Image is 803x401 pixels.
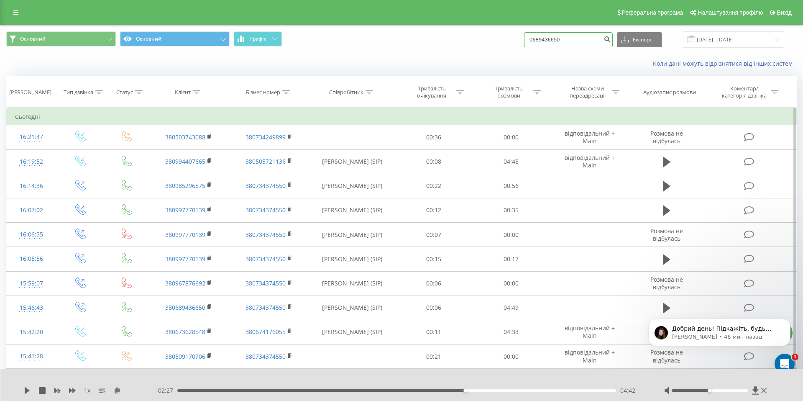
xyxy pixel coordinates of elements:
[246,255,286,263] a: 380734374550
[246,157,286,165] a: 380505721136
[472,296,549,320] td: 04:49
[246,352,286,360] a: 380734374550
[246,279,286,287] a: 380734374550
[84,386,90,395] span: 1 x
[636,301,803,378] iframe: Intercom notifications сообщение
[246,133,286,141] a: 380734249899
[472,149,549,174] td: 04:48
[165,328,205,336] a: 380673628548
[792,354,798,360] span: 1
[175,89,191,96] div: Клієнт
[698,9,763,16] span: Налаштування профілю
[156,386,177,395] span: - 02:27
[395,198,472,222] td: 00:12
[165,206,205,214] a: 380997770139
[15,154,48,170] div: 16:19:52
[15,226,48,243] div: 16:06:35
[15,251,48,267] div: 16:05:56
[165,303,205,311] a: 380689436650
[550,320,630,344] td: відповідальний + Main
[395,320,472,344] td: 00:11
[165,231,205,239] a: 380997770139
[472,198,549,222] td: 00:35
[309,296,395,320] td: [PERSON_NAME] (SIP)
[720,85,769,99] div: Коментар/категорія дзвінка
[165,133,205,141] a: 380503743088
[550,344,630,369] td: відповідальний + Main
[565,85,610,99] div: Назва схеми переадресації
[550,125,630,149] td: відповідальний + Main
[309,223,395,247] td: [PERSON_NAME] (SIP)
[309,198,395,222] td: [PERSON_NAME] (SIP)
[708,389,711,392] div: Accessibility label
[472,271,549,296] td: 00:00
[395,247,472,271] td: 00:15
[309,149,395,174] td: [PERSON_NAME] (SIP)
[329,89,363,96] div: Співробітник
[524,32,613,47] input: Пошук за номером
[464,389,467,392] div: Accessibility label
[116,89,133,96] div: Статус
[246,328,286,336] a: 380674176055
[395,174,472,198] td: 00:22
[165,157,205,165] a: 380994407665
[15,275,48,292] div: 15:59:07
[20,36,46,42] span: Основний
[246,89,280,96] div: Бізнес номер
[395,344,472,369] td: 00:21
[15,300,48,316] div: 15:46:43
[309,320,395,344] td: [PERSON_NAME] (SIP)
[650,129,683,145] span: Розмова не відбулась
[64,89,93,96] div: Тип дзвінка
[234,31,282,46] button: Графік
[165,255,205,263] a: 380997770139
[622,9,683,16] span: Реферальна програма
[7,108,797,125] td: Сьогодні
[395,296,472,320] td: 00:06
[620,386,635,395] span: 04:42
[15,178,48,194] div: 16:14:36
[650,227,683,242] span: Розмова не відбулась
[650,275,683,291] span: Розмова не відбулась
[309,247,395,271] td: [PERSON_NAME] (SIP)
[120,31,230,46] button: Основний
[309,174,395,198] td: [PERSON_NAME] (SIP)
[165,352,205,360] a: 380509170706
[246,303,286,311] a: 380734374550
[550,149,630,174] td: відповідальний + Main
[165,182,205,190] a: 380985296575
[15,129,48,145] div: 16:21:47
[246,182,286,190] a: 380734374550
[472,223,549,247] td: 00:00
[6,31,116,46] button: Основний
[472,344,549,369] td: 00:00
[246,231,286,239] a: 380734374550
[15,202,48,218] div: 16:07:02
[395,223,472,247] td: 00:07
[472,125,549,149] td: 00:00
[472,174,549,198] td: 00:56
[395,125,472,149] td: 00:36
[617,32,662,47] button: Експорт
[250,36,266,42] span: Графік
[15,324,48,340] div: 15:42:20
[309,271,395,296] td: [PERSON_NAME] (SIP)
[653,59,797,67] a: Коли дані можуть відрізнятися вiд інших систем
[15,348,48,365] div: 15:41:28
[486,85,531,99] div: Тривалість розмови
[775,354,795,374] iframe: Intercom live chat
[472,320,549,344] td: 04:33
[9,89,51,96] div: [PERSON_NAME]
[409,85,454,99] div: Тривалість очікування
[165,279,205,287] a: 380967876692
[643,89,696,96] div: Аудіозапис розмови
[246,206,286,214] a: 380734374550
[777,9,792,16] span: Вихід
[395,149,472,174] td: 00:08
[395,271,472,296] td: 00:06
[472,247,549,271] td: 00:17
